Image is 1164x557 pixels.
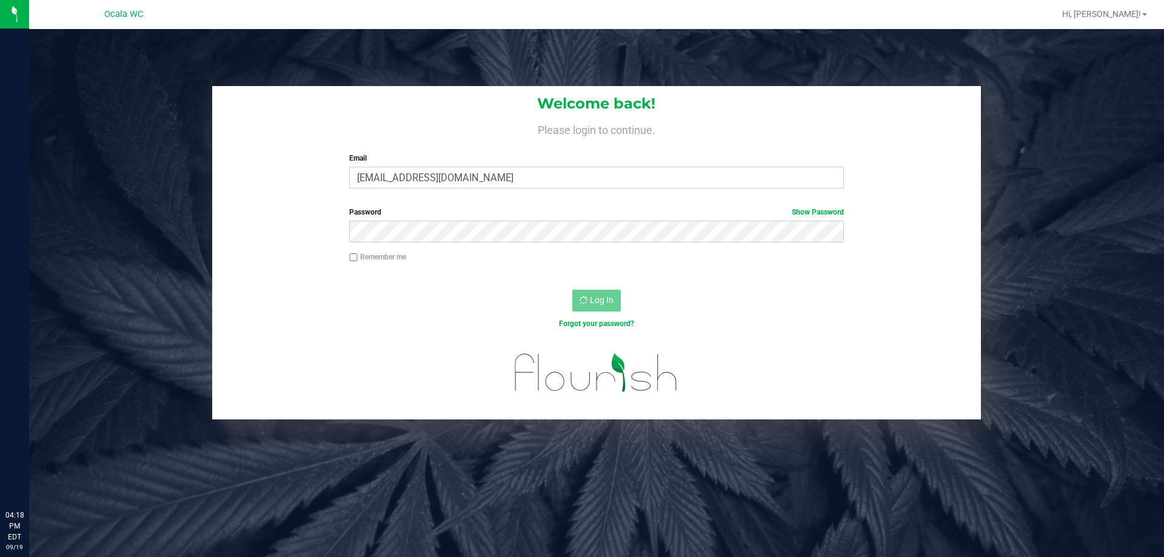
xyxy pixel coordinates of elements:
[212,96,981,112] h1: Welcome back!
[792,208,844,216] a: Show Password
[5,510,24,542] p: 04:18 PM EDT
[349,153,843,164] label: Email
[349,253,358,262] input: Remember me
[5,542,24,552] p: 09/19
[572,290,621,312] button: Log In
[212,121,981,136] h4: Please login to continue.
[1062,9,1141,19] span: Hi, [PERSON_NAME]!
[104,9,143,19] span: Ocala WC
[500,342,692,404] img: flourish_logo.svg
[559,319,634,328] a: Forgot your password?
[590,295,614,305] span: Log In
[349,208,381,216] span: Password
[349,252,406,262] label: Remember me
